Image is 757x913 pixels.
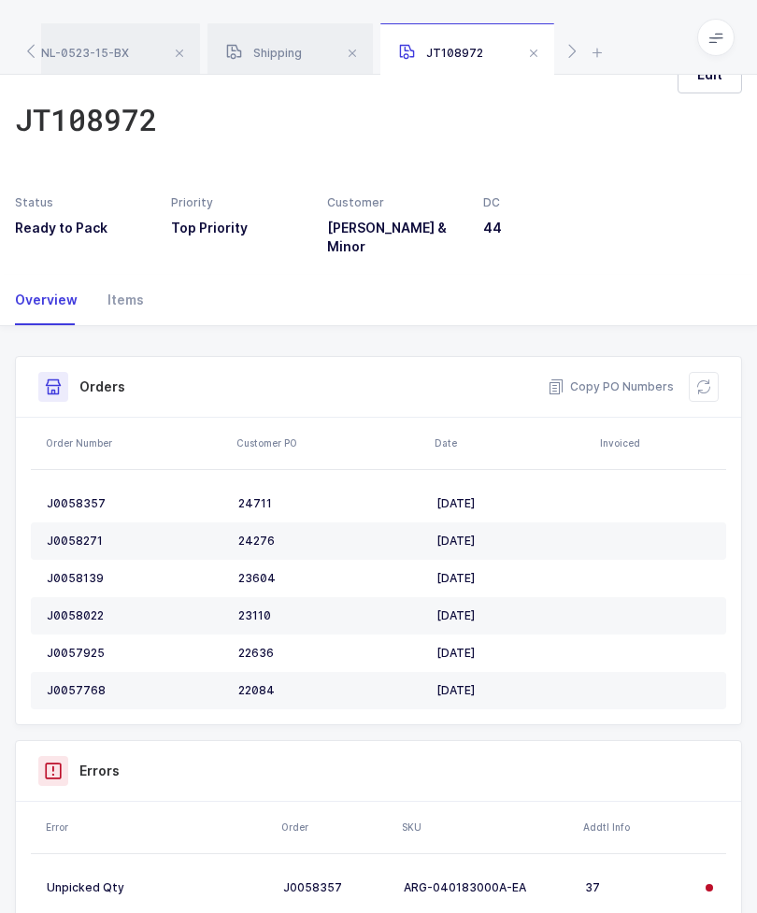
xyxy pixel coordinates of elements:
[483,219,617,237] h3: 44
[238,683,421,698] div: 22084
[548,378,674,396] button: Copy PO Numbers
[46,435,225,450] div: Order Number
[435,435,589,450] div: Date
[15,194,149,211] div: Status
[15,275,93,325] div: Overview
[583,820,693,835] div: Addtl Info
[46,820,270,835] div: Error
[47,646,223,661] div: J0057925
[327,219,461,256] h3: [PERSON_NAME] & Minor
[404,880,570,895] div: ARG-040183000A-EA
[47,880,268,895] div: Unpicked Qty
[585,880,691,895] div: 37
[399,46,483,60] span: JT108972
[238,646,421,661] div: 22636
[678,56,742,93] button: Edit
[171,194,305,211] div: Priority
[281,820,391,835] div: Order
[238,608,421,623] div: 23110
[93,275,144,325] div: Items
[238,496,421,511] div: 24711
[47,683,223,698] div: J0057768
[436,534,587,549] div: [DATE]
[436,608,587,623] div: [DATE]
[47,608,223,623] div: J0058022
[236,435,423,450] div: Customer PO
[238,571,421,586] div: 23604
[483,194,617,211] div: DC
[436,496,587,511] div: [DATE]
[436,683,587,698] div: [DATE]
[600,435,711,450] div: Invoiced
[283,880,389,895] div: J0058357
[47,496,223,511] div: J0058357
[402,820,572,835] div: SKU
[436,571,587,586] div: [DATE]
[79,762,120,780] h3: Errors
[171,219,305,237] h3: Top Priority
[436,646,587,661] div: [DATE]
[79,378,125,396] h3: Orders
[238,534,421,549] div: 24276
[226,46,302,60] span: Shipping
[9,46,129,60] span: FNL-0523-15-BX
[47,534,223,549] div: J0058271
[47,571,223,586] div: J0058139
[697,65,722,84] span: Edit
[327,194,461,211] div: Customer
[15,219,149,237] h3: Ready to Pack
